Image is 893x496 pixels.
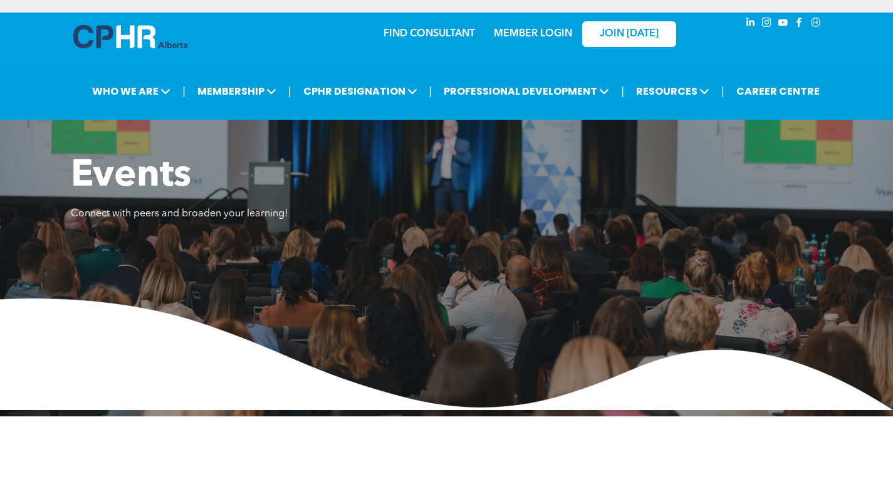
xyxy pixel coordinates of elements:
[71,209,288,219] span: Connect with peers and broaden your learning!
[582,21,676,47] a: JOIN [DATE]
[600,28,659,40] span: JOIN [DATE]
[440,80,613,103] span: PROFESSIONAL DEVELOPMENT
[88,80,174,103] span: WHO WE ARE
[776,16,790,33] a: youtube
[494,29,572,39] a: MEMBER LOGIN
[384,29,475,39] a: FIND CONSULTANT
[733,80,823,103] a: CAREER CENTRE
[632,80,713,103] span: RESOURCES
[194,80,280,103] span: MEMBERSHIP
[71,157,191,195] span: Events
[429,78,432,104] li: |
[793,16,807,33] a: facebook
[744,16,758,33] a: linkedin
[73,25,187,48] img: A blue and white logo for cp alberta
[182,78,185,104] li: |
[288,78,291,104] li: |
[809,16,823,33] a: Social network
[621,78,624,104] li: |
[300,80,421,103] span: CPHR DESIGNATION
[760,16,774,33] a: instagram
[721,78,724,104] li: |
